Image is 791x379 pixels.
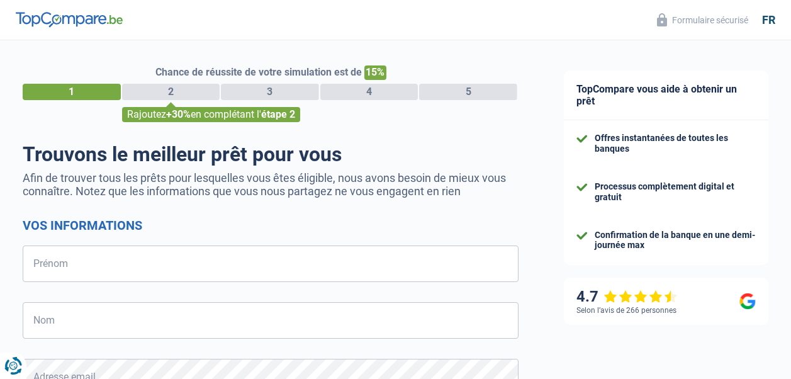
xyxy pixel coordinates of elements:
[320,84,418,100] div: 4
[23,84,121,100] div: 1
[221,84,319,100] div: 3
[23,171,519,198] p: Afin de trouver tous les prêts pour lesquelles vous êtes éligible, nous avons besoin de mieux vou...
[155,66,362,78] span: Chance de réussite de votre simulation est de
[122,84,220,100] div: 2
[576,306,676,315] div: Selon l’avis de 266 personnes
[595,181,756,203] div: Processus complètement digital et gratuit
[122,107,300,122] div: Rajoutez en complétant l'
[166,108,191,120] span: +30%
[762,13,775,27] div: fr
[595,133,756,154] div: Offres instantanées de toutes les banques
[364,65,386,80] span: 15%
[261,108,295,120] span: étape 2
[564,71,768,120] div: TopCompare vous aide à obtenir un prêt
[419,84,517,100] div: 5
[576,288,678,306] div: 4.7
[595,230,756,251] div: Confirmation de la banque en une demi-journée max
[23,218,519,233] h2: Vos informations
[649,9,756,30] button: Formulaire sécurisé
[16,12,123,27] img: TopCompare Logo
[23,142,519,166] h1: Trouvons le meilleur prêt pour vous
